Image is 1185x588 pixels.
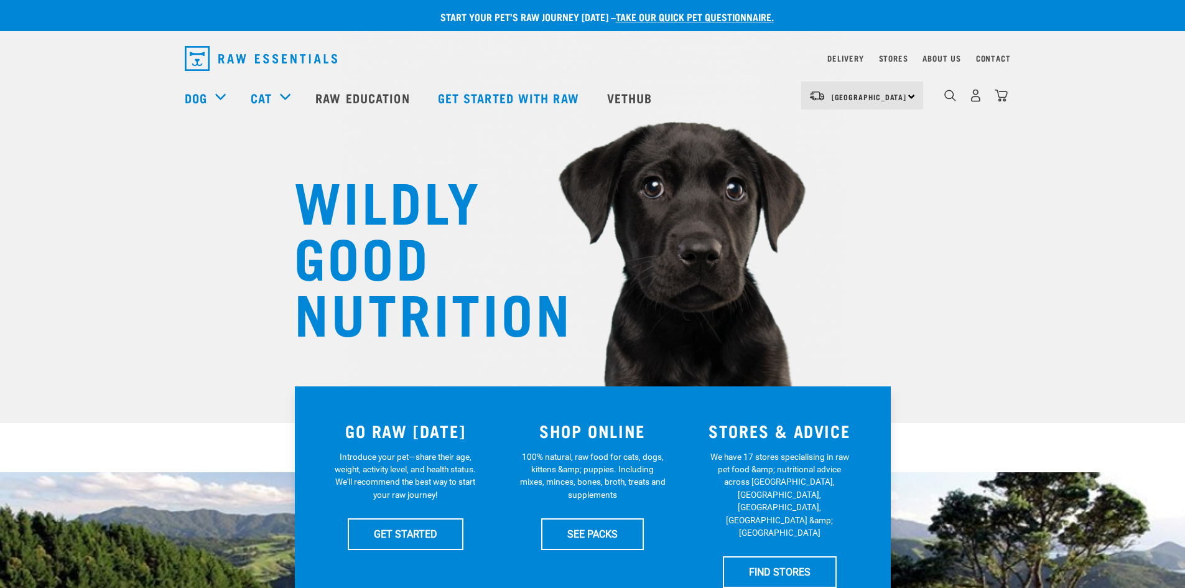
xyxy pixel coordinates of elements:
[944,90,956,101] img: home-icon-1@2x.png
[976,56,1011,60] a: Contact
[832,95,907,99] span: [GEOGRAPHIC_DATA]
[707,450,853,539] p: We have 17 stores specialising in raw pet food &amp; nutritional advice across [GEOGRAPHIC_DATA],...
[595,73,668,123] a: Vethub
[185,88,207,107] a: Dog
[303,73,425,123] a: Raw Education
[251,88,272,107] a: Cat
[175,41,1011,76] nav: dropdown navigation
[519,450,666,502] p: 100% natural, raw food for cats, dogs, kittens &amp; puppies. Including mixes, minces, bones, bro...
[332,450,478,502] p: Introduce your pet—share their age, weight, activity level, and health status. We'll recommend th...
[616,14,774,19] a: take our quick pet questionnaire.
[723,556,837,587] a: FIND STORES
[694,421,866,441] h3: STORES & ADVICE
[320,421,492,441] h3: GO RAW [DATE]
[995,89,1008,102] img: home-icon@2x.png
[185,46,337,71] img: Raw Essentials Logo
[348,518,463,549] a: GET STARTED
[922,56,960,60] a: About Us
[969,89,982,102] img: user.png
[541,518,644,549] a: SEE PACKS
[879,56,908,60] a: Stores
[425,73,595,123] a: Get started with Raw
[827,56,863,60] a: Delivery
[809,90,825,101] img: van-moving.png
[294,171,543,339] h1: WILDLY GOOD NUTRITION
[506,421,679,441] h3: SHOP ONLINE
